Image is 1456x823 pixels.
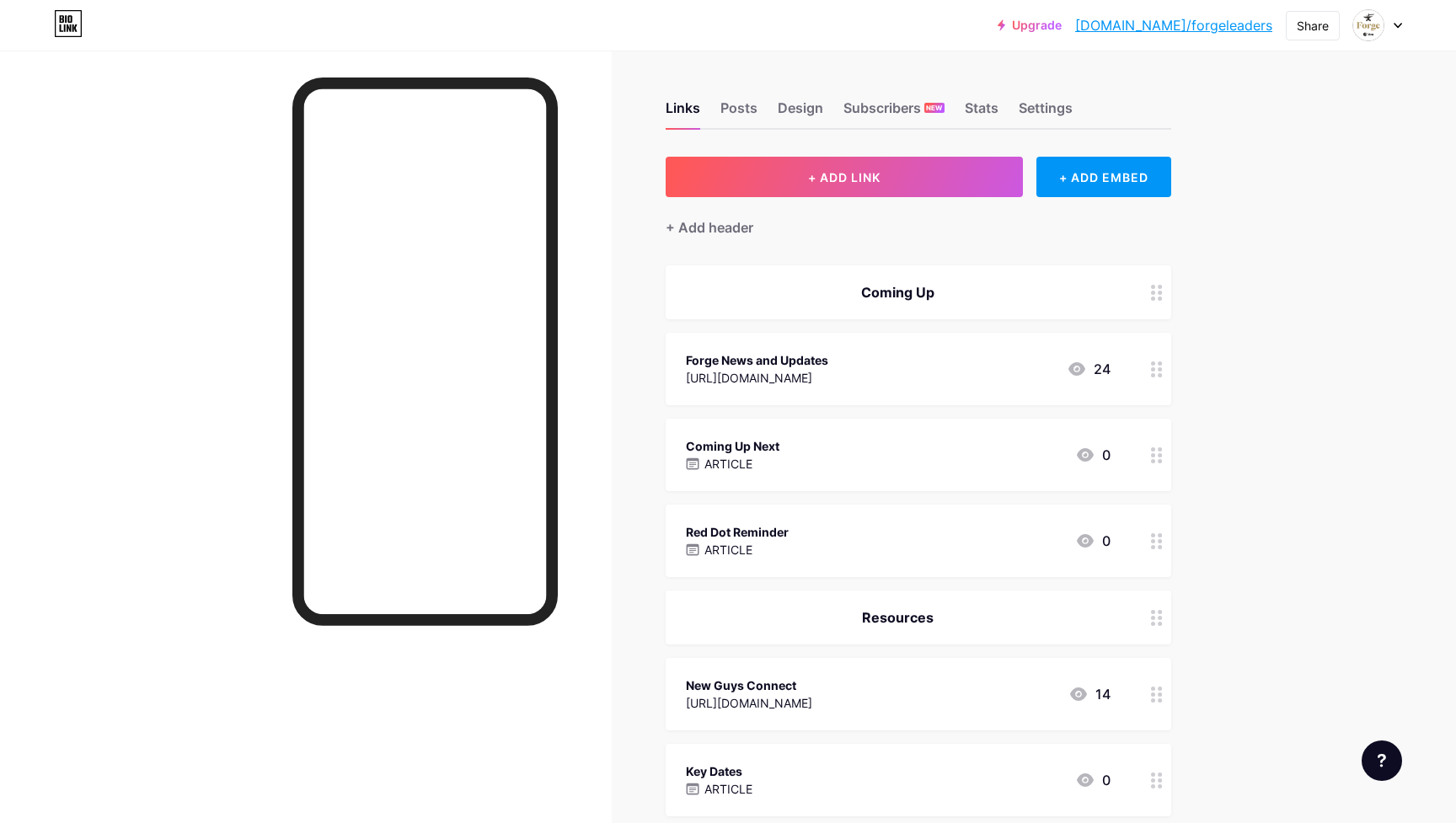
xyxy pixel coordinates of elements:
button: + ADD LINK [666,157,1024,197]
div: Links [666,98,700,128]
div: Red Dot Reminder [686,523,789,541]
div: Design [778,98,823,128]
div: + ADD EMBED [1036,157,1170,197]
div: 0 [1075,770,1111,790]
div: Posts [720,98,757,128]
div: Subscribers [843,98,945,128]
p: ARTICLE [704,780,752,798]
div: 14 [1068,684,1111,704]
div: Share [1297,17,1329,35]
div: [URL][DOMAIN_NAME] [686,694,812,712]
div: Settings [1019,98,1073,128]
div: 0 [1075,531,1111,551]
div: [URL][DOMAIN_NAME] [686,369,828,387]
div: + Add header [666,217,753,238]
div: Stats [965,98,998,128]
a: Upgrade [998,19,1062,32]
div: Resources [686,607,1111,628]
p: ARTICLE [704,541,752,558]
div: 24 [1067,359,1111,379]
img: forgeleaders [1352,9,1384,41]
span: + ADD LINK [808,170,881,184]
div: Coming Up Next [686,437,779,455]
div: New Guys Connect [686,676,812,694]
div: 0 [1075,445,1111,465]
div: Key Dates [686,762,752,780]
p: ARTICLE [704,455,752,473]
div: Forge News and Updates [686,351,828,369]
a: [DOMAIN_NAME]/forgeleaders [1075,15,1272,35]
span: NEW [926,103,942,113]
div: Coming Up [686,282,1111,302]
